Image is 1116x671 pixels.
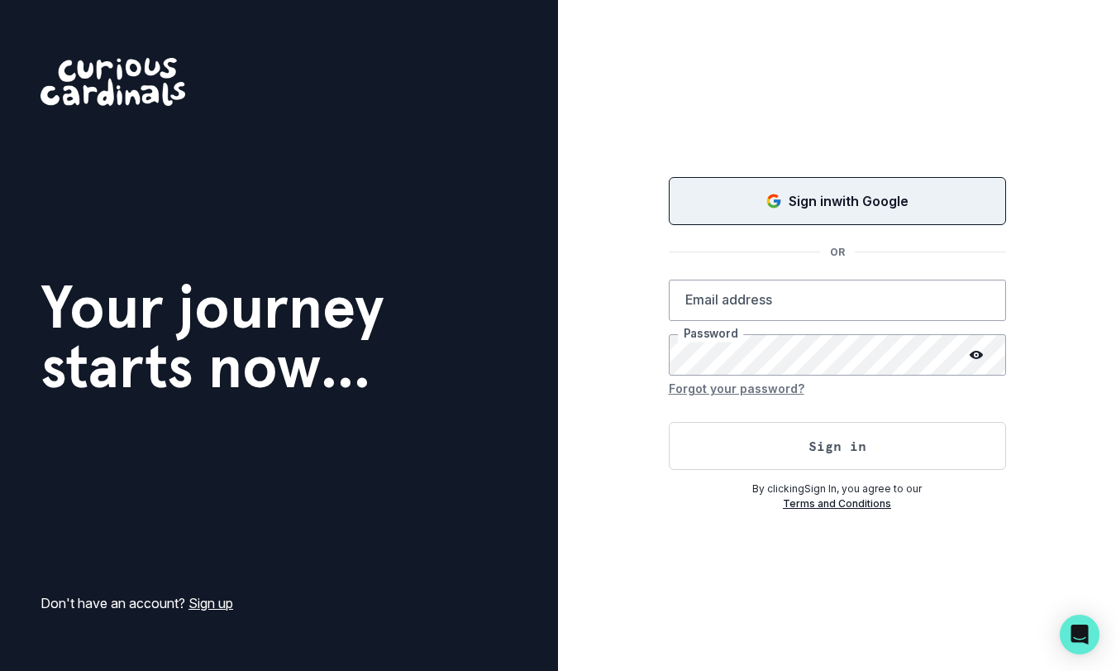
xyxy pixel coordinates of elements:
[41,593,233,613] p: Don't have an account?
[789,191,909,211] p: Sign in with Google
[669,376,804,402] button: Forgot your password?
[669,177,1006,225] button: Sign in with Google (GSuite)
[1060,615,1099,654] div: Open Intercom Messenger
[783,497,891,510] a: Terms and Conditions
[41,58,185,106] img: Curious Cardinals Logo
[41,277,384,396] h1: Your journey starts now...
[820,245,855,260] p: OR
[188,595,233,611] a: Sign up
[669,422,1006,470] button: Sign in
[669,482,1006,496] p: By clicking Sign In , you agree to our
